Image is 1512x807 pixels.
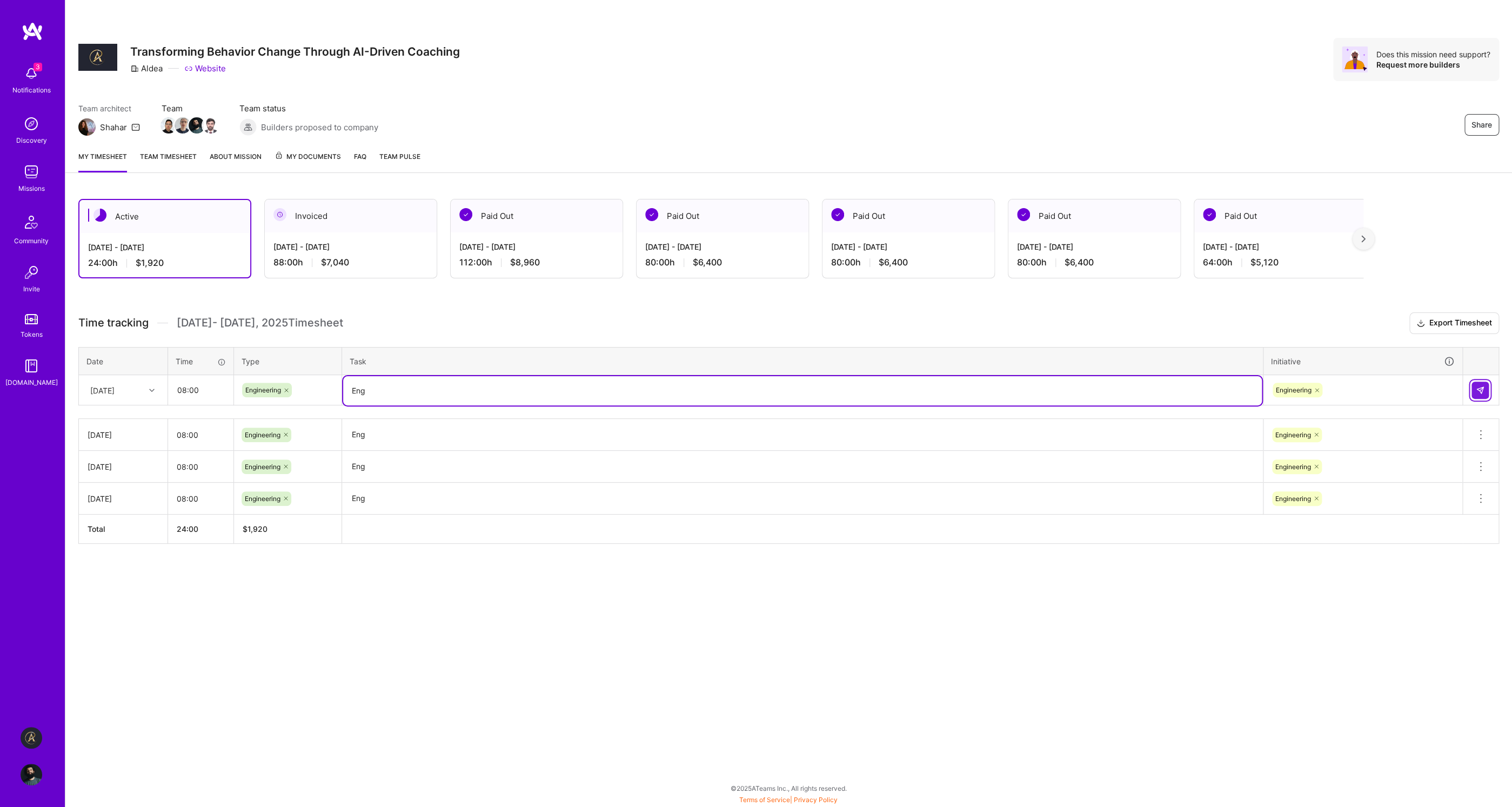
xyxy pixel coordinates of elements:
a: Aldea: Transforming Behavior Change Through AI-Driven Coaching [18,727,45,749]
a: Team timesheet [140,151,197,172]
a: Team Pulse [379,151,420,172]
div: © 2025 ATeams Inc., All rights reserved. [65,775,1512,802]
div: Notifications [12,84,51,96]
i: icon Download [1416,318,1425,329]
div: Community [14,235,49,246]
img: Active [93,209,106,222]
th: Total [79,515,168,544]
input: HH:MM [168,421,233,449]
div: Paid Out [1008,199,1180,232]
th: 24:00 [168,515,234,544]
div: Active [79,200,250,233]
a: Team Member Avatar [162,116,176,135]
div: 64:00 h [1203,257,1357,268]
span: Engineering [245,495,280,503]
img: guide book [21,355,42,377]
span: My Documents [275,151,341,163]
textarea: Eng [343,484,1262,513]
div: 80:00 h [1017,257,1172,268]
span: Share [1471,119,1492,130]
div: Discovery [16,135,47,146]
span: Team architect [78,103,140,114]
img: Paid Out [831,208,844,221]
img: Avatar [1342,46,1368,72]
span: Engineering [245,463,280,471]
img: Team Member Avatar [160,117,177,134]
img: Team Architect [78,118,96,136]
div: Paid Out [822,199,994,232]
img: Builders proposed to company [239,118,257,136]
div: Initiative [1271,355,1455,368]
textarea: Eng [343,420,1262,450]
div: Aldea [130,63,163,74]
img: Paid Out [1203,208,1216,221]
span: $6,400 [1065,257,1094,268]
img: Invite [21,262,42,283]
span: Builders proposed to company [261,122,378,133]
img: Paid Out [459,208,472,221]
span: Team Pulse [379,152,420,161]
div: [DATE] [90,384,115,396]
textarea: Eng [343,376,1262,405]
div: Paid Out [451,199,623,232]
div: [DATE] [88,461,159,472]
img: teamwork [21,161,42,183]
a: Terms of Service [739,796,790,804]
a: Privacy Policy [794,796,838,804]
a: Website [184,63,226,74]
button: Export Timesheet [1409,312,1499,334]
div: Shahar [100,122,127,133]
div: 80:00 h [645,257,800,268]
a: My Documents [275,151,341,172]
span: Team status [239,103,378,114]
i: icon Mail [131,123,140,131]
div: [DATE] - [DATE] [1203,241,1357,252]
div: 88:00 h [273,257,428,268]
img: Company Logo [78,44,117,71]
div: [DATE] - [DATE] [1017,241,1172,252]
a: Team Member Avatar [190,116,204,135]
a: About Mission [210,151,262,172]
th: Type [234,347,342,375]
div: [DATE] - [DATE] [645,241,800,252]
span: $1,920 [136,257,164,269]
div: [DATE] [88,493,159,504]
div: Paid Out [1194,199,1366,232]
div: 112:00 h [459,257,614,268]
img: discovery [21,113,42,135]
span: $5,120 [1250,257,1279,268]
img: Submit [1476,386,1484,395]
a: Team Member Avatar [204,116,218,135]
img: Paid Out [645,208,658,221]
div: Request more builders [1376,59,1490,70]
div: [DATE] - [DATE] [459,241,614,252]
span: [DATE] - [DATE] , 2025 Timesheet [177,316,343,330]
span: Engineering [1275,431,1311,439]
div: Time [176,356,226,367]
img: Aldea: Transforming Behavior Change Through AI-Driven Coaching [21,727,42,749]
input: HH:MM [169,376,233,404]
span: $6,400 [693,257,722,268]
a: FAQ [354,151,366,172]
div: Invoiced [265,199,437,232]
div: [DATE] - [DATE] [273,241,428,252]
img: Team Member Avatar [189,117,205,134]
div: Tokens [21,329,43,340]
th: Task [342,347,1263,375]
h3: Transforming Behavior Change Through AI-Driven Coaching [130,45,460,58]
img: Invoiced [273,208,286,221]
span: $7,040 [321,257,349,268]
span: Team [162,103,218,114]
img: bell [21,63,42,84]
span: Engineering [245,386,281,394]
div: Paid Out [637,199,808,232]
div: Does this mission need support? [1376,49,1490,59]
textarea: Eng [343,452,1262,482]
div: Invite [23,283,40,295]
div: [DATE] - [DATE] [88,242,242,253]
span: Engineering [245,431,280,439]
span: $ 1,920 [243,524,267,533]
div: [DOMAIN_NAME] [5,377,58,388]
img: right [1361,235,1366,243]
span: $8,960 [510,257,540,268]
